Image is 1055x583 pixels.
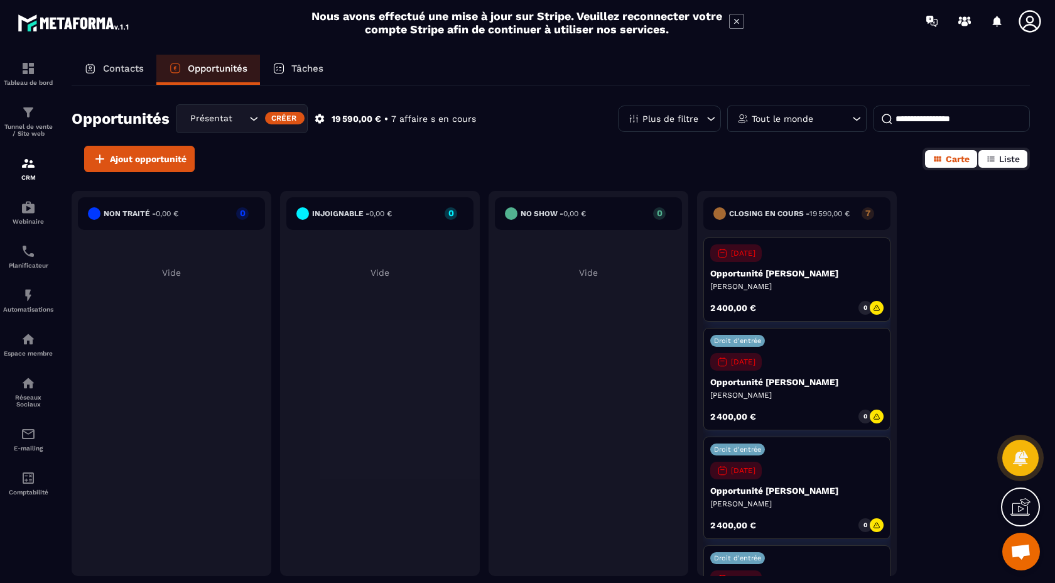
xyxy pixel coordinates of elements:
p: Droit d'entrée [714,337,761,345]
img: accountant [21,471,36,486]
img: formation [21,105,36,120]
p: 7 affaire s en cours [391,113,476,125]
p: Tout le monde [752,114,813,123]
h6: Closing en cours - [729,209,850,218]
a: social-networksocial-networkRéseaux Sociaux [3,366,53,417]
img: social-network [21,376,36,391]
p: Vide [286,268,473,278]
p: E-mailing [3,445,53,452]
img: automations [21,200,36,215]
button: Liste [978,150,1027,168]
img: email [21,427,36,442]
img: formation [21,61,36,76]
span: 0,00 € [369,209,392,218]
p: 19 590,00 € [332,113,381,125]
p: CRM [3,174,53,181]
div: Search for option [176,104,308,133]
img: formation [21,156,36,171]
p: [PERSON_NAME] [710,281,884,291]
p: 2 400,00 € [710,303,756,312]
p: 0 [863,412,867,421]
span: Présentation Réseau [187,112,234,126]
span: 0,00 € [563,209,586,218]
p: • [384,113,388,125]
img: automations [21,332,36,347]
span: Ajout opportunité [110,153,187,165]
input: Search for option [234,112,246,126]
h6: Non traité - [104,209,178,218]
a: Opportunités [156,55,260,85]
p: Webinaire [3,218,53,225]
a: formationformationCRM [3,146,53,190]
p: [PERSON_NAME] [710,499,884,509]
p: Droit d'entrée [714,554,761,562]
p: Vide [78,268,265,278]
p: Planificateur [3,262,53,269]
a: formationformationTunnel de vente / Site web [3,95,53,146]
p: [PERSON_NAME] [710,390,884,400]
p: Opportunités [188,63,247,74]
p: Automatisations [3,306,53,313]
span: Liste [999,154,1020,164]
p: Opportunité [PERSON_NAME] [710,268,884,278]
a: schedulerschedulerPlanificateur [3,234,53,278]
img: automations [21,288,36,303]
button: Ajout opportunité [84,146,195,172]
a: automationsautomationsEspace membre [3,322,53,366]
button: Carte [925,150,977,168]
p: [DATE] [731,357,755,366]
p: Réseaux Sociaux [3,394,53,408]
p: Tunnel de vente / Site web [3,123,53,137]
p: 0 [863,521,867,530]
p: 0 [863,303,867,312]
a: accountantaccountantComptabilité [3,461,53,505]
span: 0,00 € [156,209,178,218]
img: scheduler [21,244,36,259]
a: automationsautomationsAutomatisations [3,278,53,322]
h2: Nous avons effectué une mise à jour sur Stripe. Veuillez reconnecter votre compte Stripe afin de ... [311,9,723,36]
a: emailemailE-mailing [3,417,53,461]
a: Ouvrir le chat [1002,533,1040,570]
p: 2 400,00 € [710,412,756,421]
p: Espace membre [3,350,53,357]
a: automationsautomationsWebinaire [3,190,53,234]
img: logo [18,11,131,34]
p: 7 [862,209,874,217]
p: Droit d'entrée [714,445,761,454]
p: 0 [445,209,457,217]
a: Tâches [260,55,336,85]
h6: injoignable - [312,209,392,218]
h6: No show - [521,209,586,218]
p: Plus de filtre [642,114,698,123]
p: Tâches [291,63,323,74]
p: Contacts [103,63,144,74]
p: Vide [495,268,682,278]
a: formationformationTableau de bord [3,52,53,95]
p: 0 [653,209,666,217]
h2: Opportunités [72,106,170,131]
span: 19 590,00 € [809,209,850,218]
span: Carte [946,154,970,164]
p: Comptabilité [3,489,53,496]
p: [DATE] [731,466,755,475]
p: Tableau de bord [3,79,53,86]
p: Opportunité [PERSON_NAME] [710,486,884,496]
p: 2 400,00 € [710,521,756,530]
p: Opportunité [PERSON_NAME] [710,377,884,387]
p: 0 [236,209,249,217]
p: [DATE] [731,249,755,258]
div: Créer [265,112,305,124]
a: Contacts [72,55,156,85]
